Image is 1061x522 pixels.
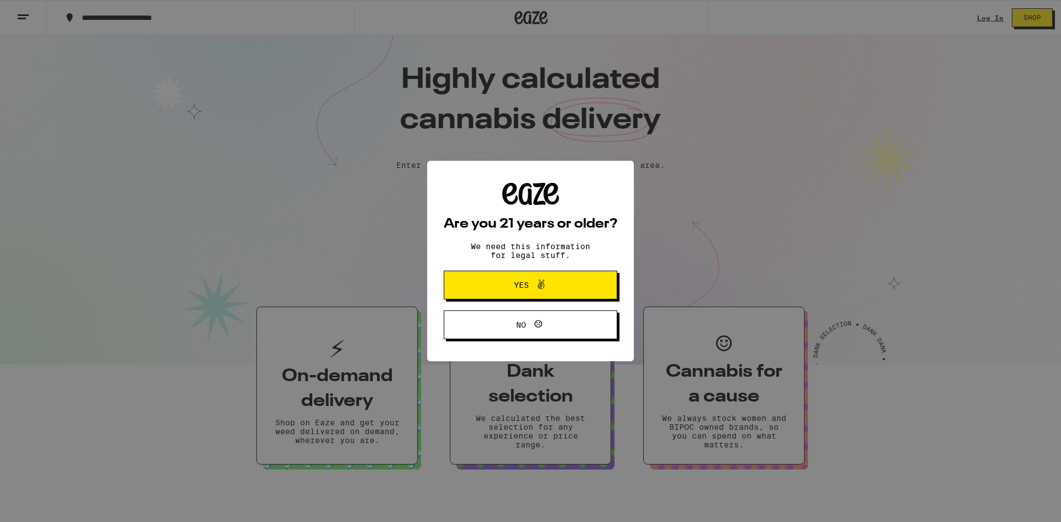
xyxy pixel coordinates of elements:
button: Yes [444,271,617,299]
button: No [444,310,617,339]
p: We need this information for legal stuff. [461,242,600,260]
span: Yes [514,281,529,289]
span: Hi. Need any help? [7,8,80,17]
span: No [516,321,526,329]
h2: Are you 21 years or older? [444,218,617,231]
